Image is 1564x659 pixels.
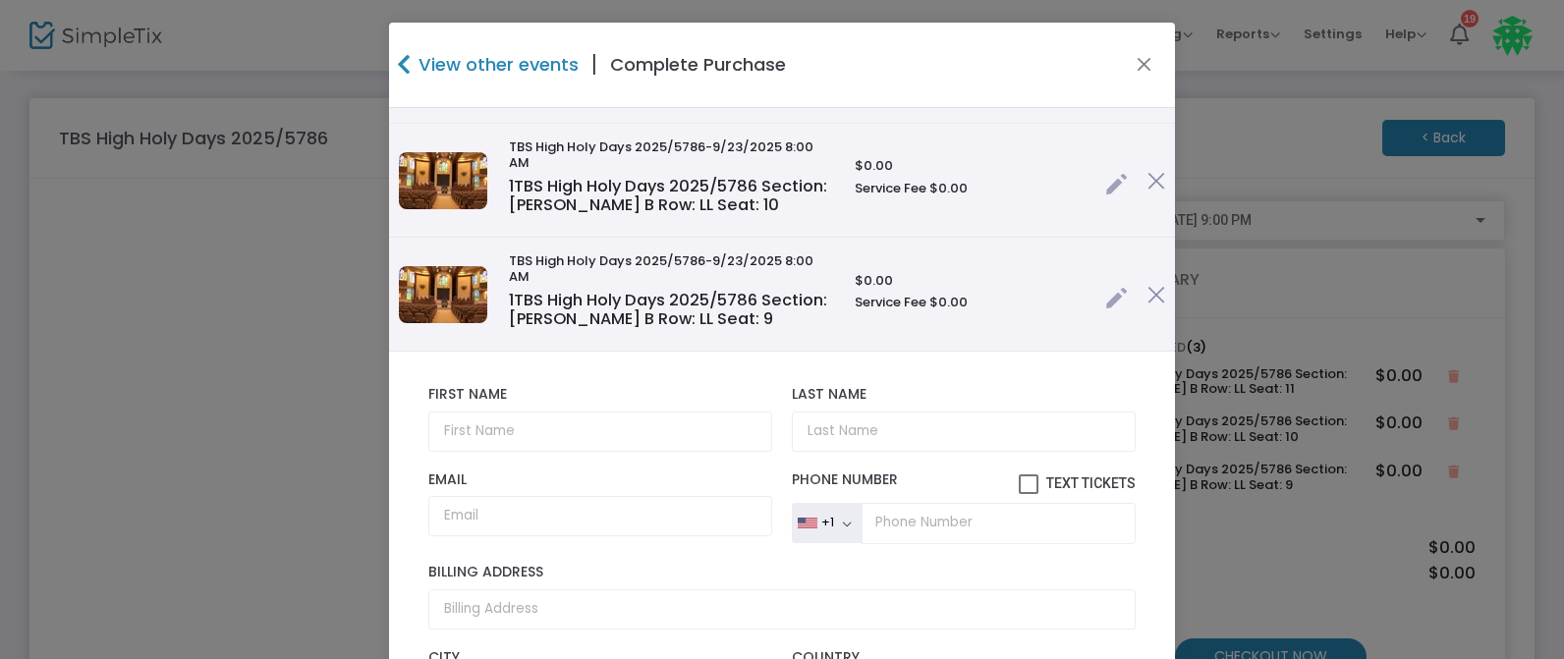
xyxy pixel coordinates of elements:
[509,175,827,217] span: TBS High Holy Days 2025/5786 Section: [PERSON_NAME] B Row: LL Seat: 10
[509,139,835,170] h6: TBS High Holy Days 2025/5786
[862,503,1136,544] input: Phone Number
[610,51,786,78] h4: Complete Purchase
[428,564,1136,581] label: Billing Address
[855,295,1086,310] h6: Service Fee $0.00
[399,266,487,323] img: 638830108398338133638513915947198156638211381632506999637922834859161978635718717922496427sanctua...
[792,503,862,544] button: +1
[821,515,834,530] div: +1
[792,386,1136,404] label: Last Name
[509,289,514,311] span: 1
[428,496,772,536] input: Email
[855,158,1086,174] h6: $0.00
[428,589,1136,630] input: Billing Address
[509,137,813,172] span: -9/23/2025 8:00 AM
[792,471,1136,495] label: Phone Number
[428,471,772,489] label: Email
[428,412,772,452] input: First Name
[855,181,1086,196] h6: Service Fee $0.00
[1132,52,1157,78] button: Close
[1147,286,1165,303] img: cross.png
[414,51,579,78] h4: View other events
[792,412,1136,452] input: Last Name
[509,175,514,197] span: 1
[855,273,1086,289] h6: $0.00
[428,386,772,404] label: First Name
[509,251,813,286] span: -9/23/2025 8:00 AM
[1147,172,1165,190] img: cross.png
[1046,475,1136,491] span: Text Tickets
[509,253,835,284] h6: TBS High Holy Days 2025/5786
[399,152,487,209] img: 638830108398338133638513915947198156638211381632506999637922834859161978635718717922496427sanctua...
[579,47,610,82] span: |
[509,289,827,331] span: TBS High Holy Days 2025/5786 Section: [PERSON_NAME] B Row: LL Seat: 9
